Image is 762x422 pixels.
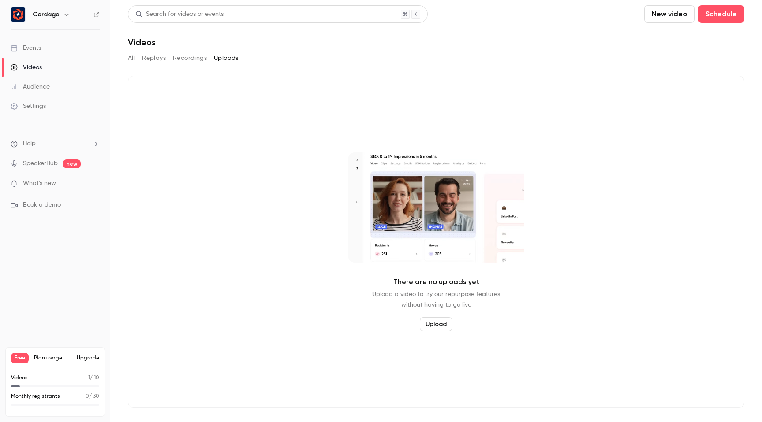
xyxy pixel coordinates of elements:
[128,51,135,65] button: All
[214,51,239,65] button: Uploads
[11,374,28,382] p: Videos
[142,51,166,65] button: Replays
[135,10,224,19] div: Search for videos or events
[23,139,36,148] span: Help
[173,51,207,65] button: Recordings
[372,289,500,310] p: Upload a video to try our repurpose features without having to go live
[11,102,46,111] div: Settings
[393,277,479,287] p: There are no uploads yet
[11,63,42,72] div: Videos
[128,37,156,48] h1: Videos
[88,375,90,381] span: 1
[34,355,71,362] span: Plan usage
[128,5,744,417] section: Videos
[11,7,25,22] img: Cordage
[644,5,695,23] button: New video
[11,353,29,363] span: Free
[77,355,99,362] button: Upgrade
[420,317,452,331] button: Upload
[11,82,50,91] div: Audience
[86,394,89,399] span: 0
[23,179,56,188] span: What's new
[86,392,99,400] p: / 30
[11,392,60,400] p: Monthly registrants
[88,374,99,382] p: / 10
[698,5,744,23] button: Schedule
[33,10,60,19] h6: Cordage
[23,200,61,210] span: Book a demo
[11,44,41,52] div: Events
[11,139,100,148] li: help-dropdown-opener
[63,159,81,168] span: new
[23,159,58,168] a: SpeakerHub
